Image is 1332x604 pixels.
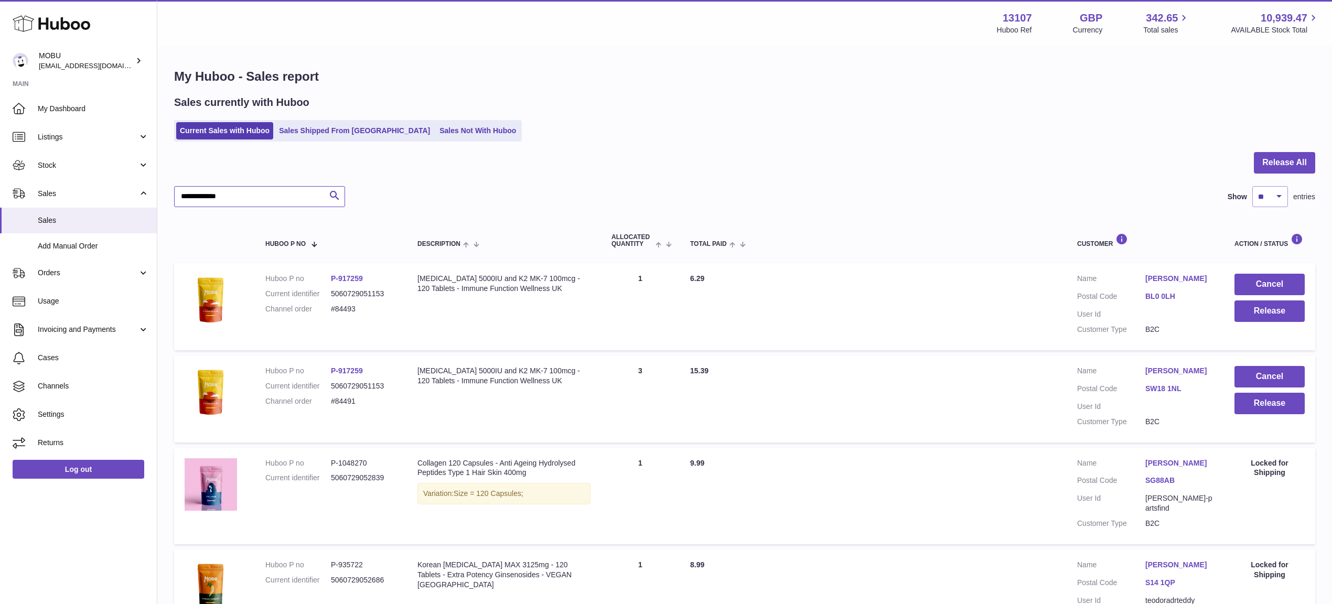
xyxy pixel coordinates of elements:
[38,104,149,114] span: My Dashboard
[38,438,149,448] span: Returns
[265,289,331,299] dt: Current identifier
[1077,493,1145,513] dt: User Id
[1077,417,1145,427] dt: Customer Type
[38,215,149,225] span: Sales
[185,274,237,326] img: $_57.PNG
[1145,560,1213,570] a: [PERSON_NAME]
[1231,25,1319,35] span: AVAILABLE Stock Total
[265,575,331,585] dt: Current identifier
[174,68,1315,85] h1: My Huboo - Sales report
[1231,11,1319,35] a: 10,939.47 AVAILABLE Stock Total
[1077,519,1145,528] dt: Customer Type
[1145,325,1213,335] dd: B2C
[601,355,680,443] td: 3
[1077,458,1145,471] dt: Name
[1077,402,1145,412] dt: User Id
[417,483,590,504] div: Variation:
[1234,393,1305,414] button: Release
[454,489,523,498] span: Size = 120 Capsules;
[185,458,237,511] img: $_57.PNG
[265,560,331,570] dt: Huboo P no
[38,189,138,199] span: Sales
[265,381,331,391] dt: Current identifier
[38,381,149,391] span: Channels
[436,122,520,139] a: Sales Not With Huboo
[1077,309,1145,319] dt: User Id
[690,241,727,247] span: Total paid
[265,366,331,376] dt: Huboo P no
[1145,417,1213,427] dd: B2C
[275,122,434,139] a: Sales Shipped From [GEOGRAPHIC_DATA]
[331,381,396,391] dd: 5060729051153
[417,274,590,294] div: [MEDICAL_DATA] 5000IU and K2 MK-7 100mcg - 120 Tablets - Immune Function Wellness UK
[13,53,28,69] img: mo@mobu.co.uk
[265,274,331,284] dt: Huboo P no
[1234,458,1305,478] div: Locked for Shipping
[265,241,306,247] span: Huboo P no
[417,241,460,247] span: Description
[331,274,363,283] a: P-917259
[331,473,396,483] dd: 5060729052839
[1145,274,1213,284] a: [PERSON_NAME]
[1261,11,1307,25] span: 10,939.47
[1143,25,1190,35] span: Total sales
[265,304,331,314] dt: Channel order
[1145,366,1213,376] a: [PERSON_NAME]
[1145,292,1213,301] a: BL0 0LH
[690,459,704,467] span: 9.99
[1073,25,1103,35] div: Currency
[331,575,396,585] dd: 5060729052686
[176,122,273,139] a: Current Sales with Huboo
[1145,519,1213,528] dd: B2C
[331,304,396,314] dd: #84493
[38,353,149,363] span: Cases
[13,460,144,479] a: Log out
[1077,274,1145,286] dt: Name
[38,268,138,278] span: Orders
[1077,292,1145,304] dt: Postal Code
[1145,384,1213,394] a: SW18 1NL
[1003,11,1032,25] strong: 13107
[1254,152,1315,174] button: Release All
[1077,560,1145,573] dt: Name
[1077,578,1145,590] dt: Postal Code
[1145,458,1213,468] a: [PERSON_NAME]
[1234,233,1305,247] div: Action / Status
[1145,493,1213,513] dd: [PERSON_NAME]-partsfind
[265,473,331,483] dt: Current identifier
[1234,366,1305,387] button: Cancel
[331,560,396,570] dd: P-935722
[690,366,708,375] span: 15.39
[1234,560,1305,580] div: Locked for Shipping
[1145,476,1213,486] a: SG88AB
[1077,325,1145,335] dt: Customer Type
[39,61,154,70] span: [EMAIL_ADDRESS][DOMAIN_NAME]
[185,366,237,418] img: $_57.PNG
[1080,11,1102,25] strong: GBP
[611,234,653,247] span: ALLOCATED Quantity
[601,448,680,544] td: 1
[38,325,138,335] span: Invoicing and Payments
[1145,578,1213,588] a: S14 1QP
[1228,192,1247,202] label: Show
[1234,274,1305,295] button: Cancel
[38,132,138,142] span: Listings
[601,263,680,350] td: 1
[38,241,149,251] span: Add Manual Order
[38,160,138,170] span: Stock
[1293,192,1315,202] span: entries
[265,396,331,406] dt: Channel order
[1143,11,1190,35] a: 342.65 Total sales
[38,296,149,306] span: Usage
[417,560,590,590] div: Korean [MEDICAL_DATA] MAX 3125mg - 120 Tablets - Extra Potency Ginsenosides - VEGAN [GEOGRAPHIC_D...
[331,366,363,375] a: P-917259
[690,274,704,283] span: 6.29
[331,396,396,406] dd: #84491
[690,560,704,569] span: 8.99
[417,366,590,386] div: [MEDICAL_DATA] 5000IU and K2 MK-7 100mcg - 120 Tablets - Immune Function Wellness UK
[331,458,396,468] dd: P-1048270
[331,289,396,299] dd: 5060729051153
[1146,11,1178,25] span: 342.65
[1234,300,1305,322] button: Release
[417,458,590,478] div: Collagen 120 Capsules - Anti Ageing Hydrolysed Peptides Type 1 Hair Skin 400mg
